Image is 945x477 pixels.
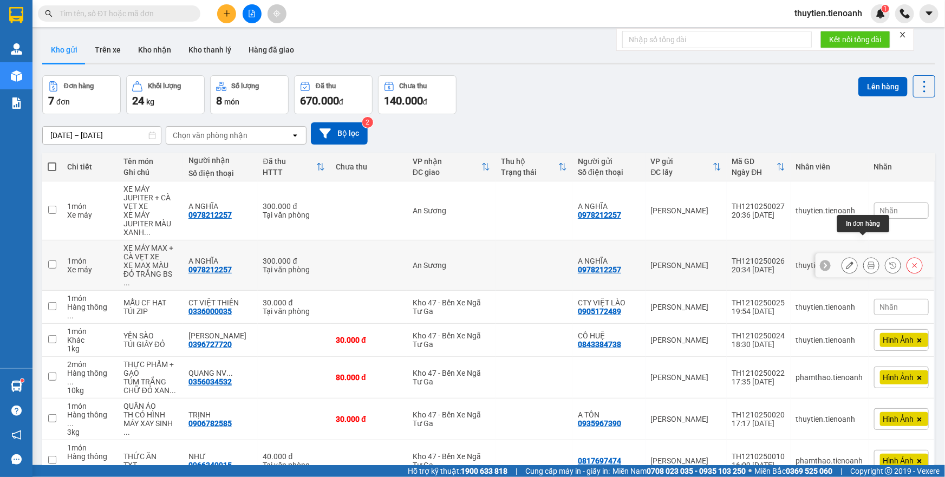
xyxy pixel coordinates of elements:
div: Số lượng [232,82,259,90]
span: | [840,465,842,477]
span: Kết nối tổng đài [829,34,882,45]
div: 3 kg [67,428,113,436]
div: 0336000035 [188,307,232,316]
div: [PERSON_NAME] [651,261,721,270]
div: Tại văn phòng [263,307,325,316]
span: Hình Ảnh [883,373,914,382]
img: phone-icon [900,9,910,18]
img: logo [4,7,31,34]
div: 0935967390 [578,419,621,428]
div: NHƯ [188,452,252,461]
div: Ngày ĐH [732,168,777,177]
div: Chọn văn phòng nhận [173,130,247,141]
input: Tìm tên, số ĐT hoặc mã đơn [60,8,187,19]
div: TXT [123,461,178,469]
span: Hình Ảnh [883,335,914,345]
div: VP gửi [651,157,713,166]
span: ... [123,278,130,287]
div: 30.000 đ [336,415,402,423]
div: C PHƯƠNG [188,331,252,340]
button: aim [268,4,286,23]
div: 1 kg [67,344,113,353]
div: Kho 47 - Bến Xe Ngã Tư Ga [413,331,490,349]
span: ĐT:0905 22 58 58 [4,61,44,67]
div: 2 món [67,360,113,369]
div: QUẦN ÁO [123,402,178,410]
div: [PERSON_NAME] [651,456,721,465]
span: Miền Bắc [754,465,832,477]
th: Toggle SortBy [727,153,791,181]
div: 1 món [67,402,113,410]
div: 0978212257 [578,265,621,274]
div: Chưa thu [336,162,402,171]
div: Chi tiết [67,162,113,171]
button: plus [217,4,236,23]
div: Hàng thông thường [67,452,113,469]
span: file-add [248,10,256,17]
div: YẾN SÀO [123,331,178,340]
div: Người gửi [578,157,640,166]
div: XE MÁY JUPITER + CÀ VẸT XE [123,185,178,211]
span: ... [67,461,74,469]
button: file-add [243,4,262,23]
div: 18:30 [DATE] [732,340,785,349]
div: Số điện thoại [188,169,252,178]
div: 17:17 [DATE] [732,419,785,428]
div: [PERSON_NAME] [651,303,721,311]
div: 10 kg [67,386,113,395]
div: Khác [67,336,113,344]
div: VP nhận [413,157,481,166]
div: MẪU CF HẠT [123,298,178,307]
div: 0843384738 [578,340,621,349]
span: GỬI KHÁCH HÀNG [49,81,114,89]
div: Kho 47 - Bến Xe Ngã Tư Ga [413,369,490,386]
div: Người nhận [188,156,252,165]
span: caret-down [924,9,934,18]
div: 30.000 đ [336,336,402,344]
th: Toggle SortBy [258,153,331,181]
span: plus [223,10,231,17]
sup: 2 [362,117,373,128]
img: warehouse-icon [11,43,22,55]
span: Nhãn [880,303,898,311]
div: XE MAX MÀU ĐỎ TRẮNG BSX 47FF-8358 [123,261,178,287]
div: TRỊNH [188,410,252,419]
span: ĐC: B459 QL1A, PĐông [GEOGRAPHIC_DATA], Q12 [82,48,149,58]
span: đ [339,97,343,106]
div: phamthao.tienoanh [796,373,863,382]
button: Khối lượng24kg [126,75,205,114]
div: Kho 47 - Bến Xe Ngã Tư Ga [413,452,490,469]
div: 20:34 [DATE] [732,265,785,274]
strong: 1900 633 614 [73,27,119,35]
div: In đơn hàng [837,215,889,232]
div: Ghi chú [123,168,178,177]
button: Trên xe [86,37,129,63]
span: ⚪️ [748,469,752,473]
img: warehouse-icon [11,70,22,82]
div: CÔ HUỆ [578,331,640,340]
div: Kho 47 - Bến Xe Ngã Tư Ga [413,410,490,428]
button: Kho gửi [42,37,86,63]
div: TÚI GIẤY ĐỎ [123,340,178,349]
div: ĐC giao [413,168,481,177]
div: Tên món [123,157,178,166]
span: VP Gửi: [PERSON_NAME] [4,40,67,45]
span: ... [144,228,151,237]
button: Hàng đã giao [240,37,303,63]
div: An Sương [413,206,490,215]
div: Trạng thái [501,168,558,177]
div: TH1210250027 [732,202,785,211]
span: search [45,10,53,17]
img: icon-new-feature [876,9,885,18]
div: A NGHĨA [188,257,252,265]
img: logo-vxr [9,7,23,23]
span: 8 [216,94,222,107]
button: Bộ lọc [311,122,368,145]
div: TÚI ZIP [123,307,178,316]
span: ... [67,311,74,320]
div: Nhân viên [796,162,863,171]
div: thuytien.tienoanh [796,415,863,423]
div: thuytien.tienoanh [796,261,863,270]
div: Nhãn [874,162,929,171]
div: thuytien.tienoanh [796,303,863,311]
